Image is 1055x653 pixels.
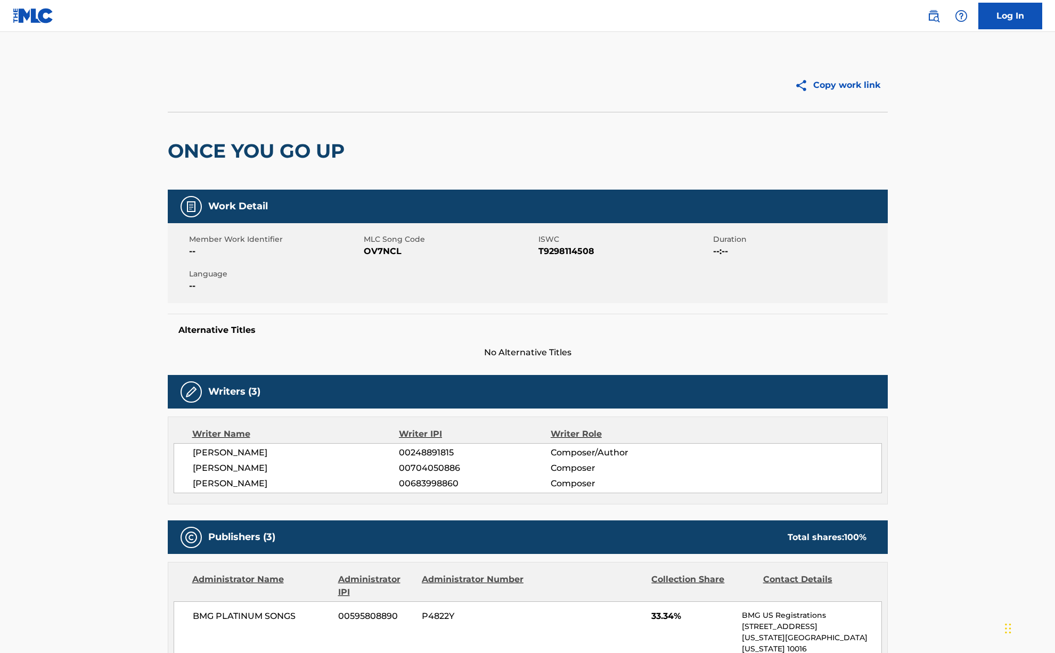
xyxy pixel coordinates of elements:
[399,446,550,459] span: 00248891815
[422,610,525,623] span: P4822Y
[1005,613,1011,644] div: Slepen
[763,573,866,599] div: Contact Details
[193,462,399,475] span: [PERSON_NAME]
[364,245,536,258] span: OV7NCL
[189,234,361,245] span: Member Work Identifier
[1002,602,1055,653] div: Chatwidget
[399,428,551,440] div: Writer IPI
[208,531,275,543] h5: Publishers (3)
[189,245,361,258] span: --
[1002,602,1055,653] iframe: Chat Widget
[787,72,888,99] button: Copy work link
[422,573,525,599] div: Administrator Number
[399,477,550,490] span: 00683998860
[978,3,1042,29] a: Log In
[168,346,888,359] span: No Alternative Titles
[399,462,550,475] span: 00704050886
[193,446,399,459] span: [PERSON_NAME]
[192,573,330,599] div: Administrator Name
[951,5,972,27] div: Help
[927,10,940,22] img: search
[788,531,866,544] div: Total shares:
[795,79,813,92] img: Copy work link
[551,446,689,459] span: Composer/Author
[189,280,361,292] span: --
[189,268,361,280] span: Language
[178,325,877,336] h5: Alternative Titles
[208,386,260,398] h5: Writers (3)
[185,531,198,544] img: Publishers
[955,10,968,22] img: help
[538,245,710,258] span: T9298114508
[713,245,885,258] span: --:--
[551,462,689,475] span: Composer
[742,610,881,621] p: BMG US Registrations
[364,234,536,245] span: MLC Song Code
[193,610,331,623] span: BMG PLATINUM SONGS
[193,477,399,490] span: [PERSON_NAME]
[208,200,268,213] h5: Work Detail
[338,610,414,623] span: 00595808890
[185,386,198,398] img: Writers
[713,234,885,245] span: Duration
[185,200,198,213] img: Work Detail
[551,477,689,490] span: Composer
[192,428,399,440] div: Writer Name
[168,139,350,163] h2: ONCE YOU GO UP
[742,621,881,632] p: [STREET_ADDRESS]
[651,610,734,623] span: 33.34%
[13,8,54,23] img: MLC Logo
[844,532,866,542] span: 100 %
[338,573,414,599] div: Administrator IPI
[551,428,689,440] div: Writer Role
[651,573,755,599] div: Collection Share
[923,5,944,27] a: Public Search
[538,234,710,245] span: ISWC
